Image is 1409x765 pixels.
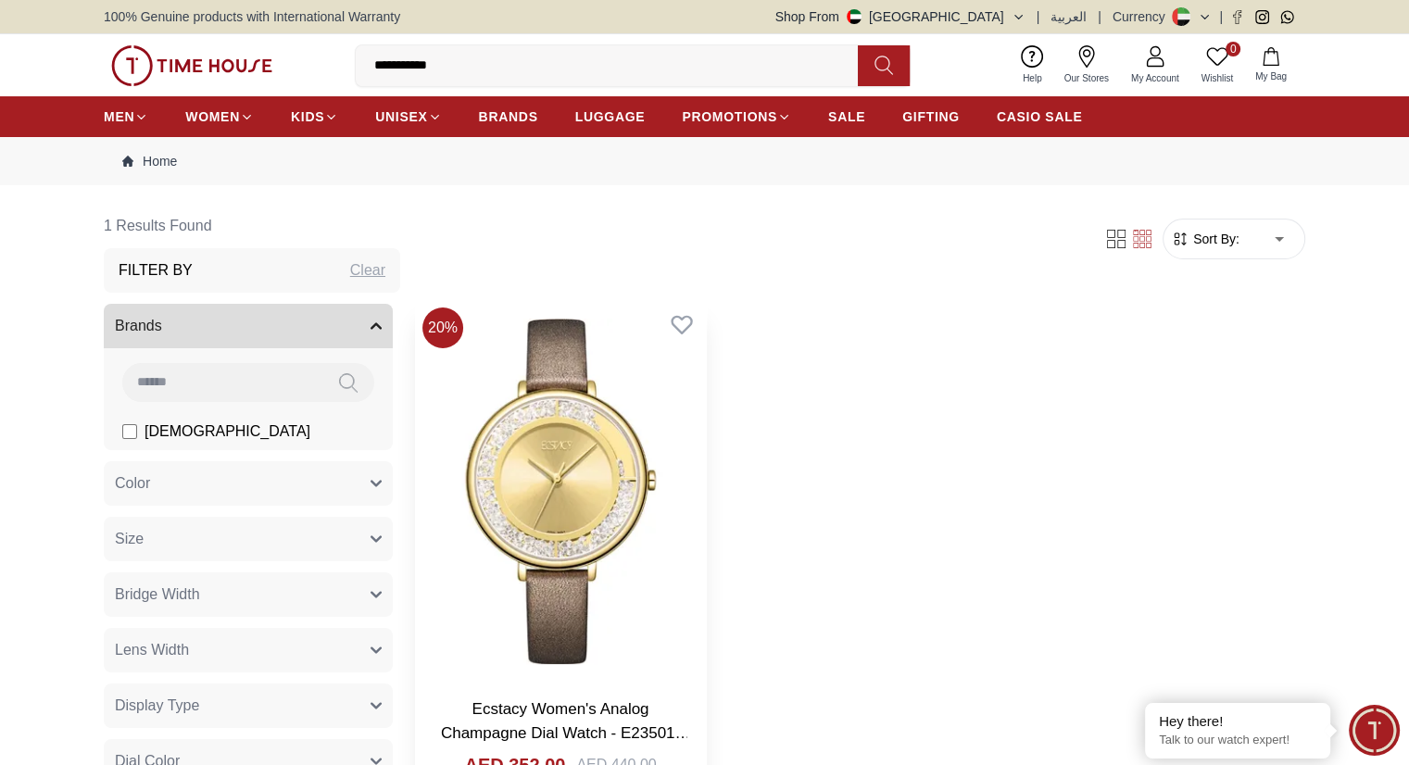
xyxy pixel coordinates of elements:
span: SALE [828,107,865,126]
button: Lens Width [104,628,393,672]
span: Size [115,528,144,550]
a: UNISEX [375,100,441,133]
a: LUGGAGE [575,100,646,133]
span: | [1219,7,1223,26]
a: SALE [828,100,865,133]
span: Color [115,472,150,495]
span: Brands [115,315,162,337]
a: Home [122,152,177,170]
span: PROMOTIONS [682,107,777,126]
span: Sort By: [1189,230,1239,248]
div: Hey there! [1159,712,1316,731]
a: WOMEN [185,100,254,133]
span: MEN [104,107,134,126]
span: | [1098,7,1101,26]
span: BRANDS [479,107,538,126]
a: Help [1012,42,1053,89]
a: 0Wishlist [1190,42,1244,89]
a: Instagram [1255,10,1269,24]
button: Bridge Width [104,572,393,617]
button: Sort By: [1171,230,1239,248]
button: Color [104,461,393,506]
span: Our Stores [1057,71,1116,85]
span: [DEMOGRAPHIC_DATA] [145,420,310,443]
span: UNISEX [375,107,427,126]
span: 20 % [422,307,463,348]
h6: 1 Results Found [104,204,400,248]
a: Whatsapp [1280,10,1294,24]
span: My Account [1124,71,1187,85]
button: My Bag [1244,44,1298,87]
a: BRANDS [479,100,538,133]
span: Lens Width [115,639,189,661]
span: GIFTING [902,107,960,126]
span: 100% Genuine products with International Warranty [104,7,400,26]
button: Size [104,517,393,561]
span: Help [1015,71,1050,85]
button: Shop From[GEOGRAPHIC_DATA] [775,7,1025,26]
span: Display Type [115,695,199,717]
img: Ecstacy Women's Analog Champagne Dial Watch - E23501-GLDC [415,300,706,683]
a: GIFTING [902,100,960,133]
a: KIDS [291,100,338,133]
a: PROMOTIONS [682,100,791,133]
h3: Filter By [119,259,193,282]
span: Bridge Width [115,583,200,606]
p: Talk to our watch expert! [1159,733,1316,748]
div: Currency [1113,7,1173,26]
a: Facebook [1230,10,1244,24]
span: 0 [1226,42,1240,56]
a: Ecstacy Women's Analog Champagne Dial Watch - E23501-GLDC [441,700,691,765]
div: Clear [350,259,385,282]
nav: Breadcrumb [104,137,1305,185]
a: CASIO SALE [997,100,1083,133]
span: KIDS [291,107,324,126]
span: | [1037,7,1040,26]
a: MEN [104,100,148,133]
button: العربية [1050,7,1087,26]
span: WOMEN [185,107,240,126]
button: Brands [104,304,393,348]
span: CASIO SALE [997,107,1083,126]
input: [DEMOGRAPHIC_DATA] [122,424,137,439]
span: Wishlist [1194,71,1240,85]
span: LUGGAGE [575,107,646,126]
img: United Arab Emirates [847,9,862,24]
a: Our Stores [1053,42,1120,89]
img: ... [111,45,272,86]
div: Chat Widget [1349,705,1400,756]
button: Display Type [104,683,393,728]
span: My Bag [1248,69,1294,83]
